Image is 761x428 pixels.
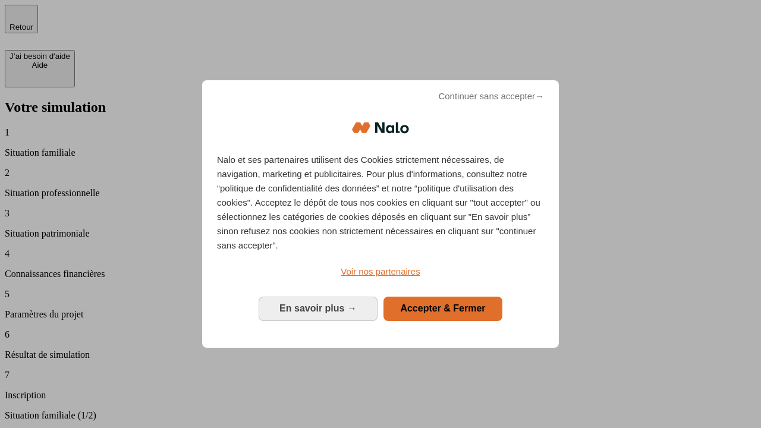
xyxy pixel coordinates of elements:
[352,110,409,146] img: Logo
[341,266,420,276] span: Voir nos partenaires
[383,297,502,320] button: Accepter & Fermer: Accepter notre traitement des données et fermer
[438,89,544,103] span: Continuer sans accepter→
[202,80,559,347] div: Bienvenue chez Nalo Gestion du consentement
[400,303,485,313] span: Accepter & Fermer
[259,297,378,320] button: En savoir plus: Configurer vos consentements
[279,303,357,313] span: En savoir plus →
[217,153,544,253] p: Nalo et ses partenaires utilisent des Cookies strictement nécessaires, de navigation, marketing e...
[217,265,544,279] a: Voir nos partenaires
